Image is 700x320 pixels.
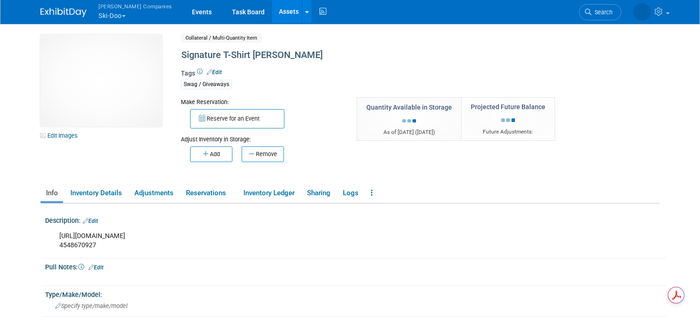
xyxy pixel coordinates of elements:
[242,146,284,162] button: Remove
[40,8,87,17] img: ExhibitDay
[190,146,232,162] button: Add
[301,185,336,201] a: Sharing
[40,185,63,201] a: Info
[471,102,545,111] div: Projected Future Balance
[178,47,589,64] div: Signature T-Shirt [PERSON_NAME]
[579,4,621,20] a: Search
[633,3,651,21] img: Stephanie Johnson
[88,264,104,271] a: Edit
[181,97,343,106] div: Make Reservation:
[55,303,127,309] span: Specify type/make/model
[181,69,589,95] div: Tags
[181,33,262,43] span: Collateral / Multi-Quantity Item
[190,109,284,128] button: Reserve for an Event
[45,288,666,299] div: Type/Make/Model:
[129,185,179,201] a: Adjustments
[417,129,433,135] span: [DATE]
[471,128,545,136] div: Future Adjustments:
[40,35,162,127] img: View Images
[181,128,343,144] div: Adjust Inventory in Storage:
[180,185,236,201] a: Reservations
[45,214,666,226] div: Description:
[402,119,416,123] img: loading...
[53,227,549,255] div: [URL][DOMAIN_NAME] 4548670927
[366,103,452,112] div: Quantity Available in Storage
[40,130,81,141] a: Edit Images
[98,1,172,11] span: [PERSON_NAME] Companies
[83,218,98,224] a: Edit
[181,80,232,89] div: Swag / Giveaways
[238,185,300,201] a: Inventory Ledger
[45,260,666,272] div: Pull Notes:
[337,185,364,201] a: Logs
[207,69,222,76] a: Edit
[65,185,127,201] a: Inventory Details
[501,118,515,122] img: loading...
[366,128,452,136] div: As of [DATE] ( )
[591,9,613,16] span: Search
